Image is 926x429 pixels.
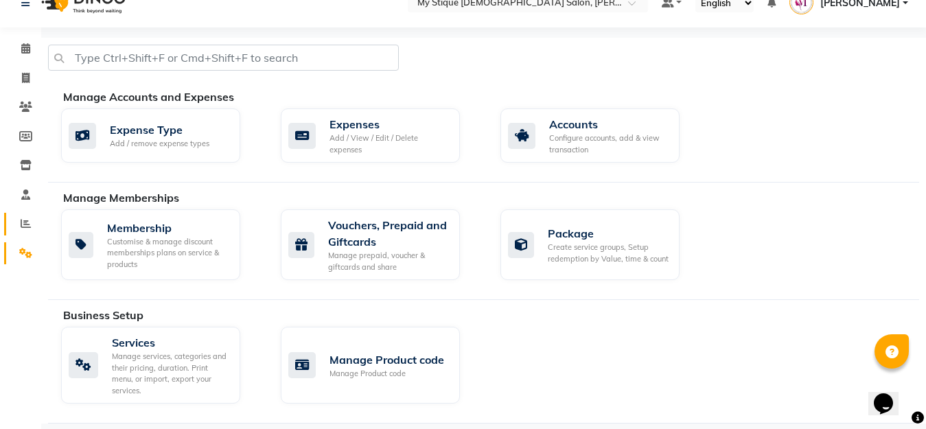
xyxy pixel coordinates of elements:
a: AccountsConfigure accounts, add & view transaction [500,108,699,163]
a: Vouchers, Prepaid and GiftcardsManage prepaid, voucher & giftcards and share [281,209,480,280]
div: Expenses [329,116,449,132]
div: Expense Type [110,121,209,138]
div: Vouchers, Prepaid and Giftcards [328,217,449,250]
input: Type Ctrl+Shift+F or Cmd+Shift+F to search [48,45,399,71]
a: ServicesManage services, categories and their pricing, duration. Print menu, or import, export yo... [61,327,260,404]
div: Services [112,334,229,351]
div: Accounts [549,116,669,132]
div: Configure accounts, add & view transaction [549,132,669,155]
a: ExpensesAdd / View / Edit / Delete expenses [281,108,480,163]
div: Create service groups, Setup redemption by Value, time & count [548,242,669,264]
iframe: chat widget [868,374,912,415]
div: Manage prepaid, voucher & giftcards and share [328,250,449,273]
div: Package [548,225,669,242]
div: Membership [107,220,229,236]
div: Customise & manage discount memberships plans on service & products [107,236,229,270]
a: Expense TypeAdd / remove expense types [61,108,260,163]
div: Manage services, categories and their pricing, duration. Print menu, or import, export your servi... [112,351,229,396]
a: Manage Product codeManage Product code [281,327,480,404]
a: MembershipCustomise & manage discount memberships plans on service & products [61,209,260,280]
div: Add / remove expense types [110,138,209,150]
div: Manage Product code [329,368,444,380]
div: Manage Product code [329,351,444,368]
div: Add / View / Edit / Delete expenses [329,132,449,155]
a: PackageCreate service groups, Setup redemption by Value, time & count [500,209,699,280]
